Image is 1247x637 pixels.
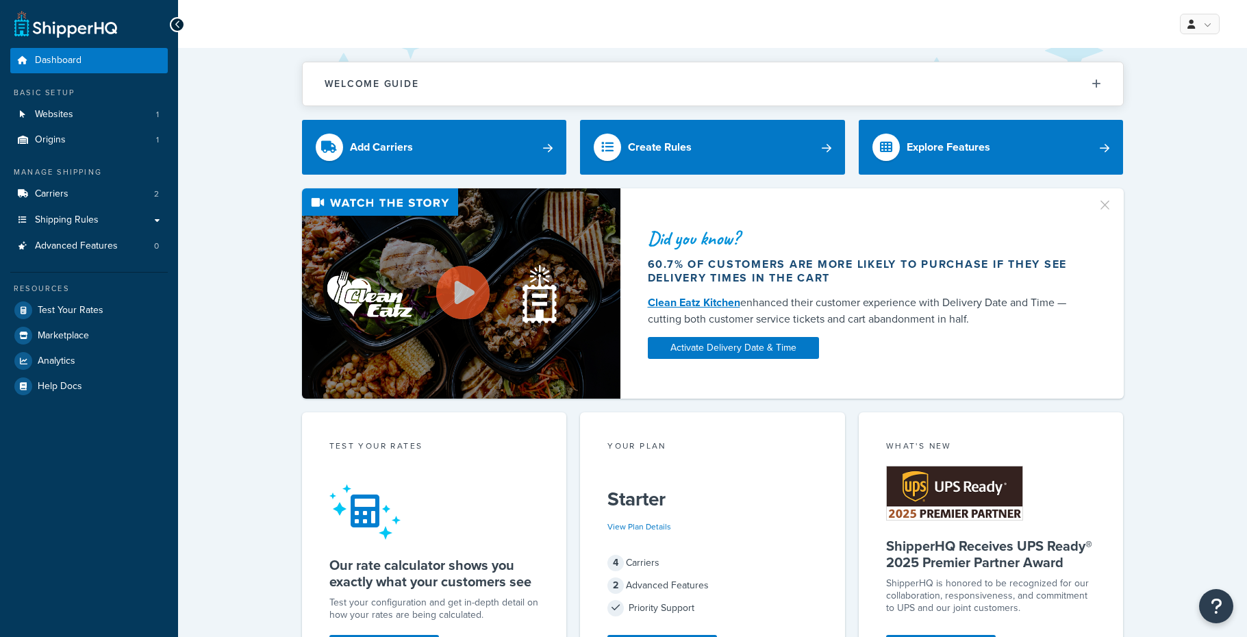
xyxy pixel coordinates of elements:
[607,576,818,595] div: Advanced Features
[38,305,103,316] span: Test Your Rates
[329,440,540,455] div: Test your rates
[329,557,540,590] h5: Our rate calculator shows you exactly what your customers see
[607,553,818,573] div: Carriers
[907,138,990,157] div: Explore Features
[154,188,159,200] span: 2
[10,349,168,373] a: Analytics
[156,134,159,146] span: 1
[607,555,624,571] span: 4
[38,381,82,392] span: Help Docs
[10,182,168,207] li: Carriers
[580,120,845,175] a: Create Rules
[628,138,692,157] div: Create Rules
[35,214,99,226] span: Shipping Rules
[10,208,168,233] a: Shipping Rules
[10,234,168,259] a: Advanced Features0
[886,440,1096,455] div: What's New
[648,295,740,310] a: Clean Eatz Kitchen
[648,295,1081,327] div: enhanced their customer experience with Delivery Date and Time — cutting both customer service ti...
[38,355,75,367] span: Analytics
[607,488,818,510] h5: Starter
[302,188,620,399] img: Video thumbnail
[10,234,168,259] li: Advanced Features
[35,109,73,121] span: Websites
[1199,589,1233,623] button: Open Resource Center
[350,138,413,157] div: Add Carriers
[10,182,168,207] a: Carriers2
[38,330,89,342] span: Marketplace
[10,323,168,348] a: Marketplace
[607,599,818,618] div: Priority Support
[10,127,168,153] a: Origins1
[10,87,168,99] div: Basic Setup
[607,440,818,455] div: Your Plan
[10,48,168,73] a: Dashboard
[10,374,168,399] a: Help Docs
[648,229,1081,248] div: Did you know?
[648,337,819,359] a: Activate Delivery Date & Time
[10,283,168,295] div: Resources
[154,240,159,252] span: 0
[886,538,1096,571] h5: ShipperHQ Receives UPS Ready® 2025 Premier Partner Award
[302,120,567,175] a: Add Carriers
[303,62,1123,105] button: Welcome Guide
[10,102,168,127] li: Websites
[859,120,1124,175] a: Explore Features
[10,127,168,153] li: Origins
[10,166,168,178] div: Manage Shipping
[325,79,419,89] h2: Welcome Guide
[607,577,624,594] span: 2
[329,597,540,621] div: Test your configuration and get in-depth detail on how your rates are being calculated.
[607,521,671,533] a: View Plan Details
[886,577,1096,614] p: ShipperHQ is honored to be recognized for our collaboration, responsiveness, and commitment to UP...
[156,109,159,121] span: 1
[10,102,168,127] a: Websites1
[648,258,1081,285] div: 60.7% of customers are more likely to purchase if they see delivery times in the cart
[35,188,68,200] span: Carriers
[35,134,66,146] span: Origins
[10,298,168,323] a: Test Your Rates
[35,240,118,252] span: Advanced Features
[35,55,81,66] span: Dashboard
